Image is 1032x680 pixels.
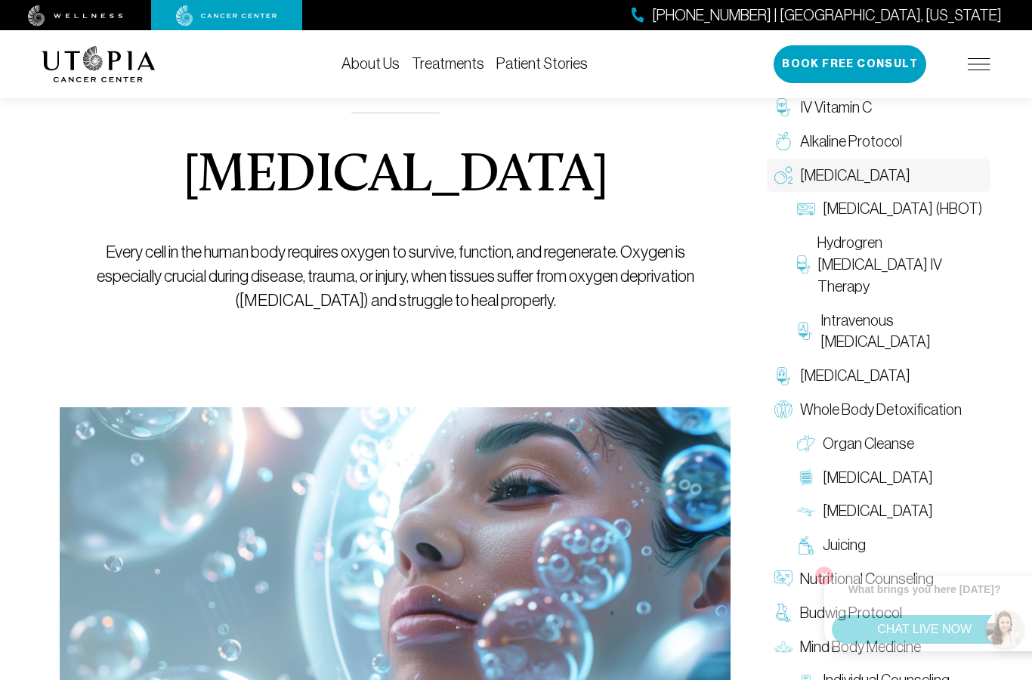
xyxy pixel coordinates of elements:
img: Budwig Protocol [774,604,793,622]
img: IV Vitamin C [774,98,793,116]
button: Book Free Consult [774,45,926,83]
img: cancer center [176,5,277,26]
a: Hydrogren [MEDICAL_DATA] IV Therapy [789,226,990,303]
span: [MEDICAL_DATA] [823,467,933,489]
h1: [MEDICAL_DATA] [183,150,608,204]
span: [MEDICAL_DATA] [823,500,933,522]
span: Hydrogren [MEDICAL_DATA] IV Therapy [817,232,983,297]
img: Intravenous Ozone Therapy [797,322,813,340]
img: Chelation Therapy [774,367,793,385]
p: Every cell in the human body requires oxygen to survive, function, and regenerate. Oxygen is espe... [94,240,697,313]
span: Intravenous [MEDICAL_DATA] [820,310,983,354]
img: Whole Body Detoxification [774,400,793,419]
img: Colon Therapy [797,468,815,487]
span: IV Vitamin C [800,97,872,119]
a: Alkaline Protocol [767,125,990,159]
span: Alkaline Protocol [800,131,902,153]
span: [MEDICAL_DATA] [800,165,910,187]
img: Lymphatic Massage [797,502,815,521]
span: [MEDICAL_DATA] (HBOT) [823,198,982,220]
span: Budwig Protocol [800,602,902,624]
img: Oxygen Therapy [774,166,793,184]
a: Mind Body Medicine [767,630,990,664]
a: Nutritional Counseling [767,562,990,596]
span: Whole Body Detoxification [800,399,962,421]
img: wellness [28,5,123,26]
img: logo [42,46,156,82]
img: Nutritional Counseling [774,570,793,588]
a: Patient Stories [496,55,588,72]
img: Mind Body Medicine [774,638,793,656]
a: Treatments [412,55,484,72]
a: Organ Cleanse [789,427,990,461]
span: Juicing [823,534,866,556]
a: [PHONE_NUMBER] | [GEOGRAPHIC_DATA], [US_STATE] [632,5,1002,26]
a: About Us [341,55,400,72]
span: [MEDICAL_DATA] [800,365,910,387]
img: Juicing [797,536,815,555]
span: [PHONE_NUMBER] | [GEOGRAPHIC_DATA], [US_STATE] [652,5,1002,26]
a: [MEDICAL_DATA] [767,159,990,193]
a: Intravenous [MEDICAL_DATA] [789,304,990,360]
a: [MEDICAL_DATA] [789,494,990,528]
img: icon-hamburger [968,58,990,70]
img: Alkaline Protocol [774,132,793,150]
img: Organ Cleanse [797,434,815,453]
img: Hydrogren Peroxide IV Therapy [797,255,810,274]
a: Budwig Protocol [767,596,990,630]
a: [MEDICAL_DATA] [789,461,990,495]
span: Organ Cleanse [823,433,914,455]
a: [MEDICAL_DATA] (HBOT) [789,192,990,226]
span: Nutritional Counseling [800,568,934,590]
img: Hyperbaric Oxygen Therapy (HBOT) [797,200,815,218]
a: Juicing [789,528,990,562]
a: Whole Body Detoxification [767,393,990,427]
a: IV Vitamin C [767,91,990,125]
span: Mind Body Medicine [800,636,921,658]
a: [MEDICAL_DATA] [767,359,990,393]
